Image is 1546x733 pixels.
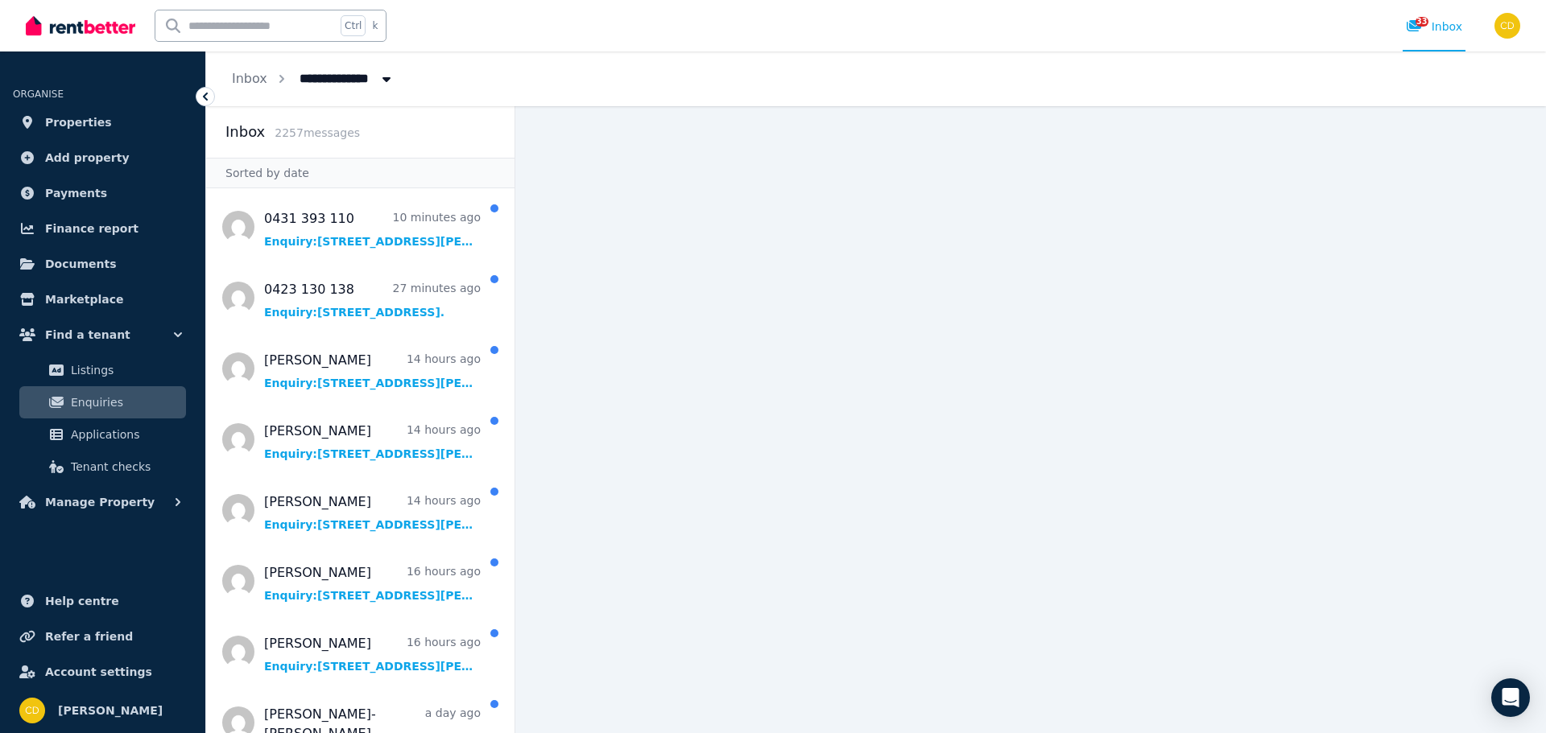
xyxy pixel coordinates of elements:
[206,51,420,106] nav: Breadcrumb
[1494,13,1520,39] img: Chris Dimitropoulos
[264,351,481,391] a: [PERSON_NAME]14 hours agoEnquiry:[STREET_ADDRESS][PERSON_NAME].
[13,89,64,100] span: ORGANISE
[13,142,192,174] a: Add property
[1416,17,1428,27] span: 33
[264,492,481,533] a: [PERSON_NAME]14 hours agoEnquiry:[STREET_ADDRESS][PERSON_NAME].
[13,656,192,688] a: Account settings
[13,486,192,518] button: Manage Property
[13,283,192,315] a: Marketplace
[45,627,133,646] span: Refer a friend
[1491,678,1530,717] div: Open Intercom Messenger
[71,457,180,476] span: Tenant checks
[45,113,112,132] span: Properties
[341,15,366,36] span: Ctrl
[372,19,378,32] span: k
[275,126,360,139] span: 2257 message s
[45,254,117,274] span: Documents
[58,701,163,720] span: [PERSON_NAME]
[45,325,130,344] span: Find a tenant
[26,14,135,38] img: RentBetter
[13,620,192,653] a: Refer a friend
[19,698,45,723] img: Chris Dimitropoulos
[71,360,180,380] span: Listings
[13,106,192,138] a: Properties
[13,585,192,617] a: Help centre
[13,177,192,209] a: Payments
[19,418,186,451] a: Applications
[264,209,481,249] a: 0431 393 11010 minutes agoEnquiry:[STREET_ADDRESS][PERSON_NAME].
[264,280,481,320] a: 0423 130 13827 minutes agoEnquiry:[STREET_ADDRESS].
[13,212,192,245] a: Finance report
[225,121,265,143] h2: Inbox
[13,319,192,351] button: Find a tenant
[71,425,180,444] span: Applications
[19,354,186,386] a: Listings
[45,183,107,203] span: Payments
[13,248,192,280] a: Documents
[45,662,152,682] span: Account settings
[45,148,130,167] span: Add property
[45,290,123,309] span: Marketplace
[19,451,186,483] a: Tenant checks
[206,158,515,188] div: Sorted by date
[232,71,267,86] a: Inbox
[264,422,481,462] a: [PERSON_NAME]14 hours agoEnquiry:[STREET_ADDRESS][PERSON_NAME].
[1406,19,1462,35] div: Inbox
[45,591,119,611] span: Help centre
[264,634,481,674] a: [PERSON_NAME]16 hours agoEnquiry:[STREET_ADDRESS][PERSON_NAME].
[45,492,155,512] span: Manage Property
[19,386,186,418] a: Enquiries
[71,393,180,412] span: Enquiries
[206,188,515,733] nav: Message list
[45,219,138,238] span: Finance report
[264,563,481,603] a: [PERSON_NAME]16 hours agoEnquiry:[STREET_ADDRESS][PERSON_NAME].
